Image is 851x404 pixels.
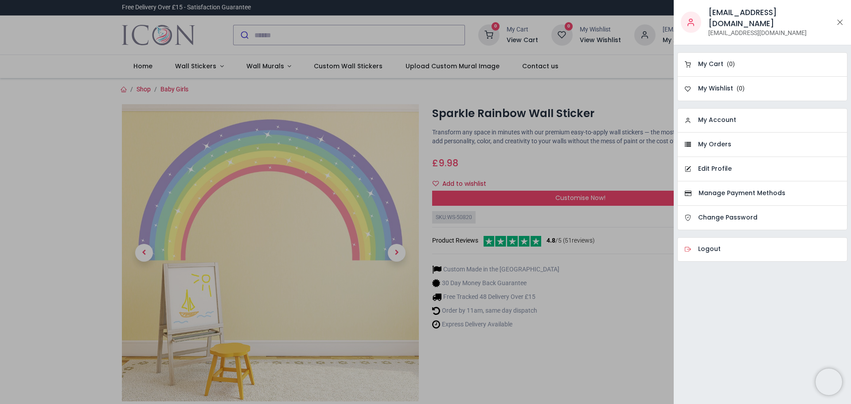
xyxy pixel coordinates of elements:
h6: Edit Profile [698,165,732,173]
a: Change Password [677,206,847,230]
h6: My Cart [698,60,723,69]
span: 0 [729,60,733,67]
a: Logout [677,237,847,262]
a: Manage Payment Methods [677,181,847,206]
a: My Orders [677,133,847,157]
a: My Cart (0) [677,52,847,77]
a: Edit Profile [677,157,847,181]
button: Close [836,17,844,28]
span: ( ) [737,84,745,93]
h5: [EMAIL_ADDRESS][DOMAIN_NAME] [708,7,836,29]
h6: Change Password [698,213,757,222]
span: 0 [739,85,742,92]
h6: My Account [698,116,736,125]
h6: My Wishlist [698,84,733,93]
iframe: Brevo live chat [816,369,842,395]
span: [EMAIL_ADDRESS][DOMAIN_NAME] [708,29,807,36]
h6: Manage Payment Methods [699,189,785,198]
h6: Logout [698,245,721,254]
span: ( ) [727,60,735,69]
h6: My Orders [698,140,731,149]
a: My Wishlist (0) [677,77,847,101]
a: My Account [677,108,847,133]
